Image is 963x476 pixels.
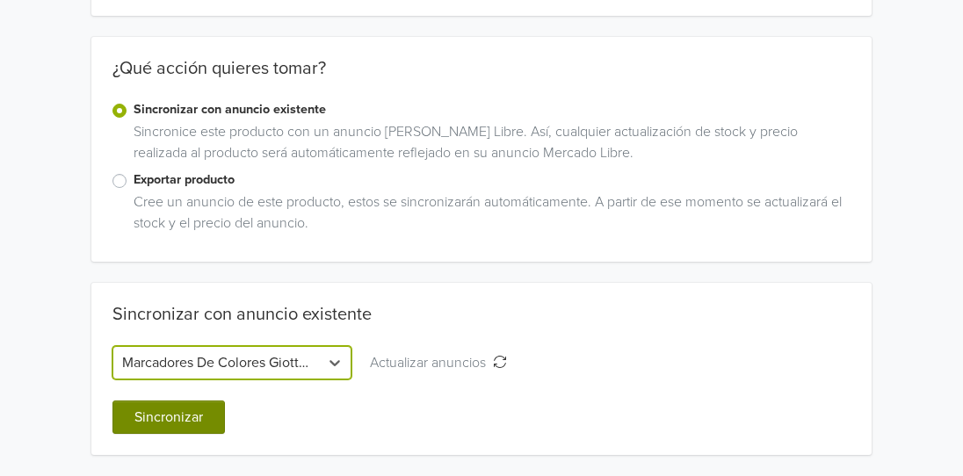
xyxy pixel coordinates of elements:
span: Actualizar anuncios [370,354,493,371]
button: Actualizar anuncios [358,346,518,379]
div: Sincronice este producto con un anuncio [PERSON_NAME] Libre. Así, cualquier actualización de stoc... [127,121,851,170]
div: ¿Qué acción quieres tomar? [91,58,872,100]
div: Sincronizar con anuncio existente [112,304,372,325]
button: Sincronizar [112,400,225,434]
label: Exportar producto [134,170,851,190]
div: Cree un anuncio de este producto, estos se sincronizarán automáticamente. A partir de ese momento... [127,191,851,241]
label: Sincronizar con anuncio existente [134,100,851,119]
